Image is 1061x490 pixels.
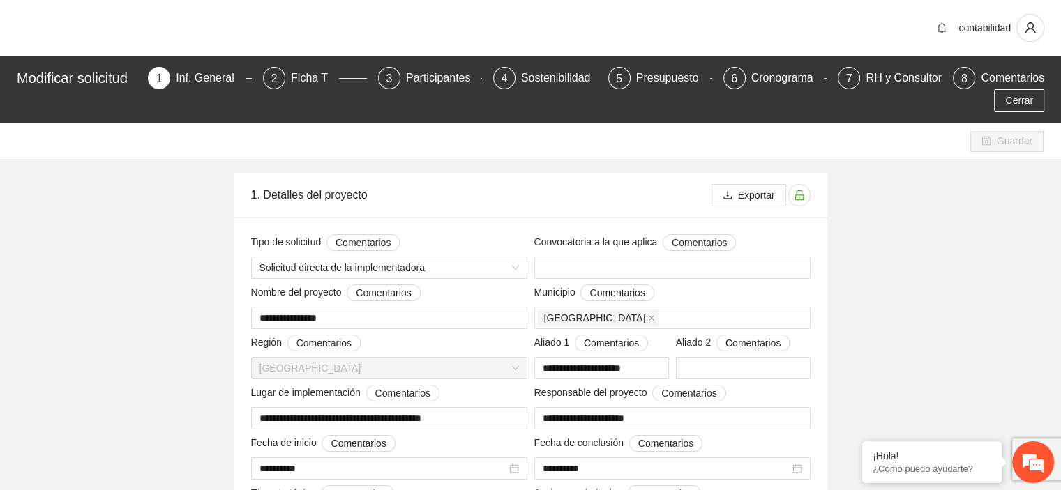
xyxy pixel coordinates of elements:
[271,72,278,84] span: 2
[538,309,659,326] span: Chihuahua
[347,284,420,301] button: Nombre del proyecto
[336,235,391,250] span: Comentarios
[663,234,736,251] button: Convocatoria a la que aplica
[331,436,386,451] span: Comentarios
[251,284,421,301] span: Nombre del proyecto
[866,67,964,89] div: RH y Consultores
[638,436,693,451] span: Comentarios
[725,335,781,351] span: Comentarios
[251,385,439,401] span: Lugar de implementación
[723,67,827,89] div: 6Cronograma
[493,67,597,89] div: 4Sostenibilidad
[608,67,712,89] div: 5Presupuesto
[676,335,790,351] span: Aliado 2
[326,234,400,251] button: Tipo de solicitud
[931,22,952,33] span: bell
[534,385,726,401] span: Responsable del proyecto
[291,67,339,89] div: Ficha T
[616,72,622,84] span: 5
[521,67,602,89] div: Sostenibilidad
[994,89,1044,112] button: Cerrar
[259,358,519,378] span: Chihuahua
[148,67,252,89] div: 1Inf. General
[636,67,710,89] div: Presupuesto
[259,257,519,278] span: Solicitud directa de la implementadora
[296,335,352,351] span: Comentarios
[17,67,140,89] div: Modificar solicitud
[378,67,482,89] div: 3Participantes
[738,187,775,203] span: Exportar
[534,234,737,251] span: Convocatoria a la que aplica
[981,67,1044,89] div: Comentarios
[931,17,953,39] button: bell
[375,385,430,401] span: Comentarios
[958,22,1011,33] span: contabilidad
[580,284,654,301] button: Municipio
[716,335,790,351] button: Aliado 2
[589,285,645,300] span: Comentarios
[846,72,852,84] span: 7
[712,184,786,206] button: downloadExportar
[731,72,737,84] span: 6
[544,310,646,326] span: [GEOGRAPHIC_DATA]
[970,130,1044,152] button: saveGuardar
[575,335,648,351] button: Aliado 1
[251,435,396,452] span: Fecha de inicio
[648,314,655,321] span: close
[629,435,702,452] button: Fecha de conclusión
[386,72,392,84] span: 3
[953,67,1044,89] div: 8Comentarios
[7,335,266,384] textarea: Escriba su mensaje y pulse “Intro”
[751,67,825,89] div: Cronograma
[73,71,234,89] div: Chatee con nosotros ahora
[251,234,400,251] span: Tipo de solicitud
[287,335,361,351] button: Región
[534,335,649,351] span: Aliado 1
[81,163,193,304] span: Estamos en línea.
[961,72,968,84] span: 8
[838,67,942,89] div: 7RH y Consultores
[723,190,732,201] span: download
[873,464,991,474] p: ¿Cómo puedo ayudarte?
[406,67,482,89] div: Participantes
[156,72,163,84] span: 1
[356,285,411,300] span: Comentarios
[251,335,361,351] span: Región
[501,72,507,84] span: 4
[788,184,811,206] button: unlock
[251,175,712,215] div: 1. Detalles del proyecto
[366,385,439,401] button: Lugar de implementación
[534,284,654,301] span: Municipio
[1016,14,1044,42] button: user
[176,67,246,89] div: Inf. General
[672,235,727,250] span: Comentarios
[661,385,716,401] span: Comentarios
[229,7,262,40] div: Minimizar ventana de chat en vivo
[263,67,367,89] div: 2Ficha T
[322,435,395,452] button: Fecha de inicio
[652,385,725,401] button: Responsable del proyecto
[534,435,703,452] span: Fecha de conclusión
[789,190,810,201] span: unlock
[1005,93,1033,108] span: Cerrar
[584,335,639,351] span: Comentarios
[873,450,991,461] div: ¡Hola!
[1017,22,1044,34] span: user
